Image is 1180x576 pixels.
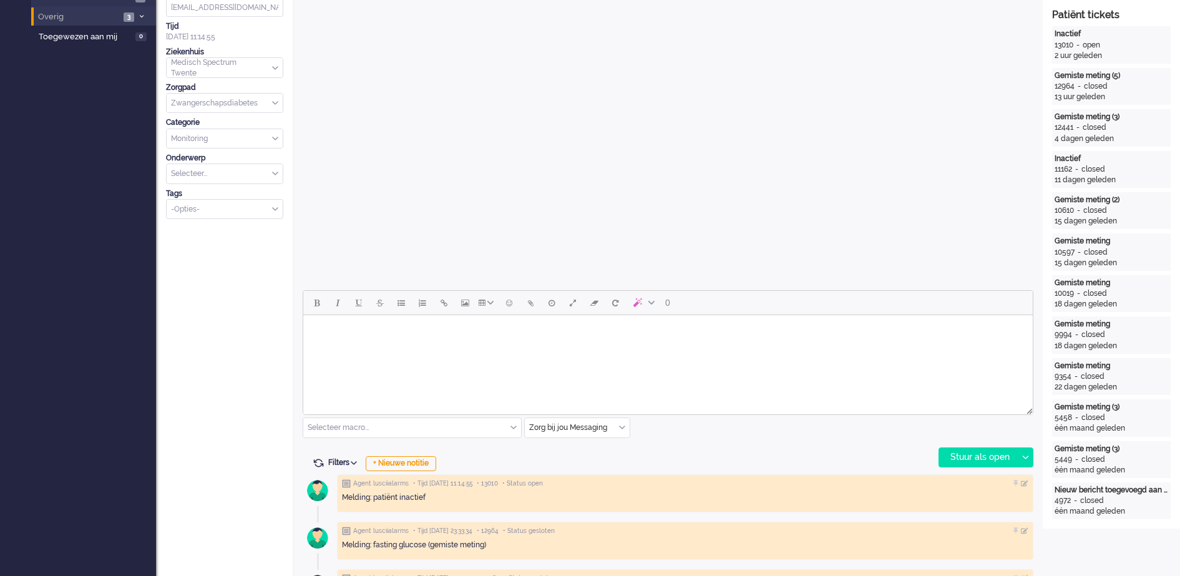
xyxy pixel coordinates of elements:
div: 13010 [1055,40,1073,51]
div: één maand geleden [1055,465,1168,476]
div: closed [1081,371,1104,382]
div: 15 dagen geleden [1055,216,1168,227]
div: één maand geleden [1055,506,1168,517]
span: • Tijd [DATE] 11:14:55 [413,479,472,488]
div: - [1075,247,1084,258]
div: Gemiste meting (2) [1055,195,1168,205]
button: Fullscreen [562,292,583,313]
button: Clear formatting [583,292,605,313]
button: Strikethrough [369,292,391,313]
div: 11 dagen geleden [1055,175,1168,185]
span: • 13010 [477,479,498,488]
div: Onderwerp [166,153,283,164]
button: Bullet list [391,292,412,313]
button: Table [475,292,499,313]
div: open [1083,40,1100,51]
span: Agent lusciialarms [353,527,409,535]
button: 0 [660,292,676,313]
div: + Nieuwe notitie [366,456,436,471]
div: 12964 [1055,81,1075,92]
div: - [1071,495,1080,506]
div: - [1073,40,1083,51]
div: 15 dagen geleden [1055,258,1168,268]
span: 0 [665,298,670,308]
div: Gemiste meting (3) [1055,402,1168,412]
div: closed [1080,495,1104,506]
span: 0 [135,32,147,42]
div: Melding: patiënt inactief [342,492,1028,503]
div: closed [1081,454,1105,465]
div: 18 dagen geleden [1055,341,1168,351]
div: Ziekenhuis [166,47,283,57]
div: Categorie [166,117,283,128]
div: 10597 [1055,247,1075,258]
div: 22 dagen geleden [1055,382,1168,393]
div: closed [1081,412,1105,423]
div: Stuur als open [939,448,1017,467]
div: één maand geleden [1055,423,1168,434]
div: 5449 [1055,454,1072,465]
div: 9354 [1055,371,1071,382]
div: 13 uur geleden [1055,92,1168,102]
div: closed [1083,205,1107,216]
div: Gemiste meting [1055,236,1168,247]
button: Insert/edit image [454,292,475,313]
span: • 12964 [477,527,499,535]
span: Toegewezen aan mij [39,31,132,43]
div: Resize [1022,403,1033,414]
span: Filters [328,458,361,467]
button: Emoticons [499,292,520,313]
div: 10610 [1055,205,1074,216]
div: closed [1081,164,1105,175]
iframe: Rich Text Area [303,315,1033,403]
div: Inactief [1055,29,1168,39]
div: - [1075,81,1084,92]
div: Melding: fasting glucose (gemiste meting) [342,540,1028,550]
div: - [1072,164,1081,175]
img: avatar [302,522,333,554]
div: closed [1083,122,1106,133]
div: - [1072,412,1081,423]
span: Agent lusciialarms [353,479,409,488]
button: Insert/edit link [433,292,454,313]
div: closed [1083,288,1107,299]
div: Tijd [166,21,283,32]
div: [DATE] 11:14:55 [166,21,283,42]
div: - [1074,288,1083,299]
div: 10019 [1055,288,1074,299]
div: - [1074,205,1083,216]
img: ic_note_grey.svg [342,527,351,535]
div: 2 uur geleden [1055,51,1168,61]
img: avatar [302,475,333,506]
div: - [1072,329,1081,340]
button: Delay message [541,292,562,313]
a: Toegewezen aan mij 0 [36,29,156,43]
button: AI [626,292,660,313]
span: • Tijd [DATE] 23:33:34 [413,527,472,535]
div: Gemiste meting (3) [1055,444,1168,454]
div: - [1072,454,1081,465]
button: Bold [306,292,327,313]
div: Gemiste meting [1055,361,1168,371]
div: 4972 [1055,495,1071,506]
div: Tags [166,188,283,199]
div: Nieuw bericht toegevoegd aan gesprek [1055,485,1168,495]
div: Zorgpad [166,82,283,93]
div: - [1073,122,1083,133]
div: Inactief [1055,154,1168,164]
div: Gemiste meting [1055,319,1168,329]
span: 3 [124,12,134,22]
div: closed [1081,329,1105,340]
div: 4 dagen geleden [1055,134,1168,144]
div: 9994 [1055,329,1072,340]
div: Select Tags [166,199,283,220]
button: Numbered list [412,292,433,313]
div: Gemiste meting (3) [1055,112,1168,122]
span: Overig [36,11,120,23]
img: ic_note_grey.svg [342,479,351,488]
div: Gemiste meting [1055,278,1168,288]
button: Add attachment [520,292,541,313]
div: Gemiste meting (5) [1055,71,1168,81]
div: closed [1084,247,1108,258]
